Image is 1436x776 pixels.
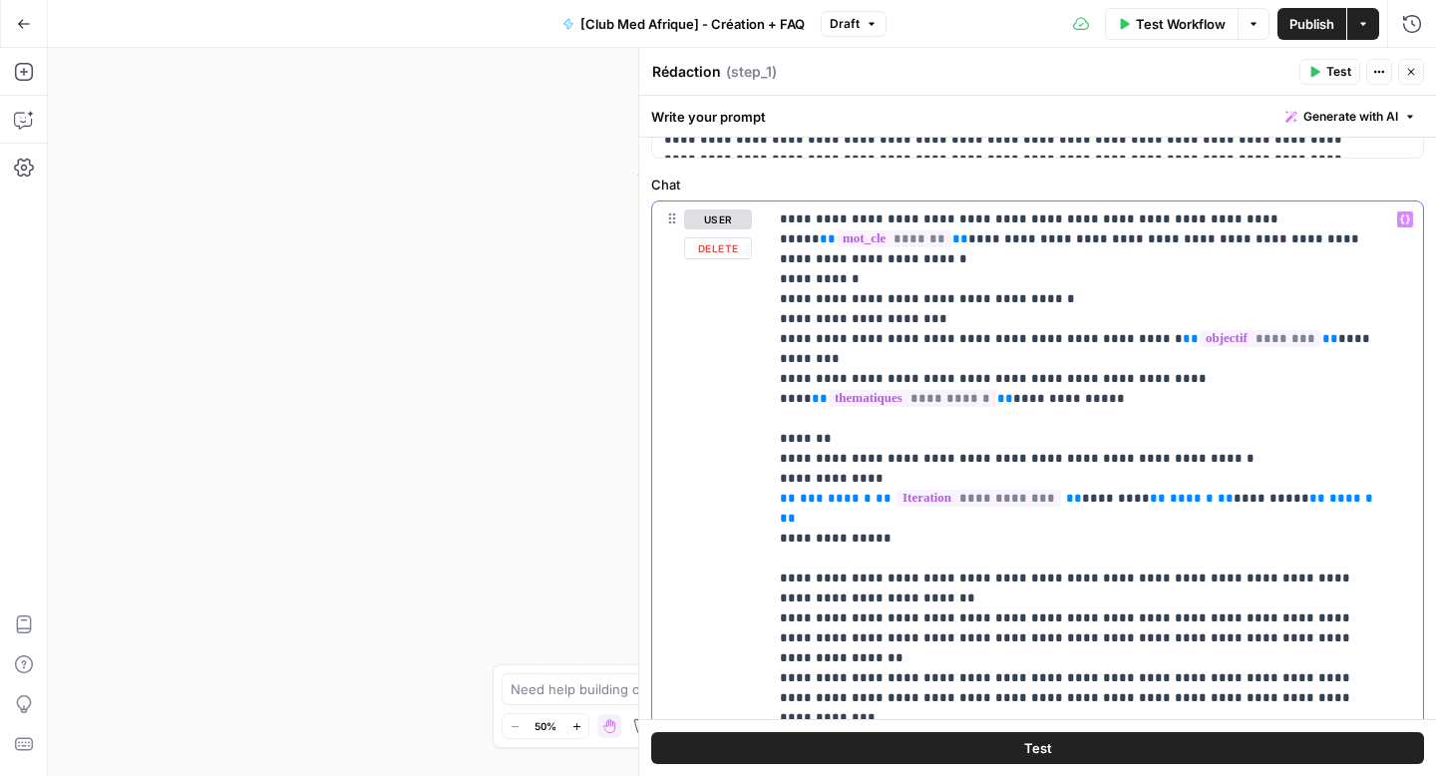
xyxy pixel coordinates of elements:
[1024,738,1052,758] span: Test
[1277,8,1346,40] button: Publish
[821,11,887,37] button: Draft
[1136,14,1226,34] span: Test Workflow
[684,237,752,259] button: Delete
[726,62,777,82] span: ( step_1 )
[651,175,1424,194] label: Chat
[1303,108,1398,126] span: Generate with AI
[830,15,860,33] span: Draft
[684,209,752,229] button: user
[1289,14,1334,34] span: Publish
[652,62,721,82] textarea: Rédaction
[639,96,1436,137] div: Write your prompt
[1277,104,1424,130] button: Generate with AI
[1299,59,1360,85] button: Test
[580,14,805,34] span: [Club Med Afrique] - Création + FAQ
[535,718,556,734] span: 50%
[1326,63,1351,81] span: Test
[1105,8,1238,40] button: Test Workflow
[651,732,1424,764] button: Test
[550,8,817,40] button: [Club Med Afrique] - Création + FAQ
